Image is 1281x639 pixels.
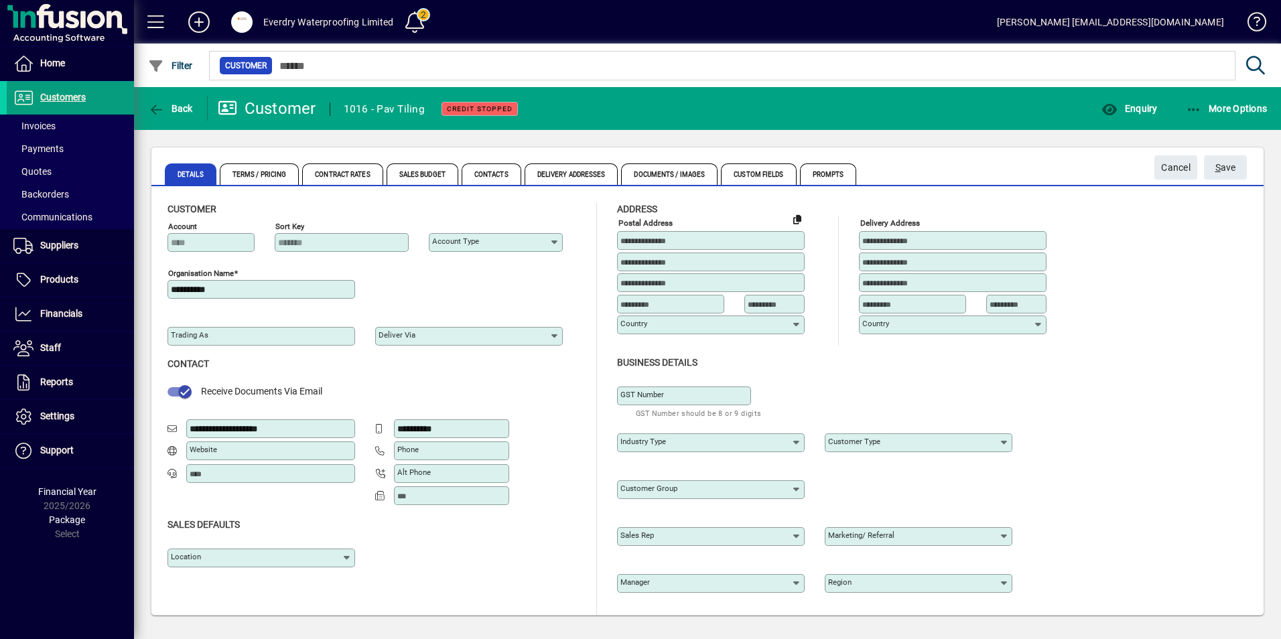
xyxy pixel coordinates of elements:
button: Filter [145,54,196,78]
mat-label: Account Type [432,236,479,246]
button: Cancel [1154,155,1197,180]
span: Customer [167,204,216,214]
mat-label: Location [171,552,201,561]
span: Address [617,204,657,214]
span: Support [40,445,74,455]
a: Reports [7,366,134,399]
mat-label: Deliver via [379,330,415,340]
mat-label: Customer group [620,484,677,493]
span: Settings [40,411,74,421]
a: Quotes [7,160,134,183]
mat-label: Trading as [171,330,208,340]
button: Add [178,10,220,34]
span: Payments [13,143,64,154]
span: Prompts [800,163,857,185]
span: Contacts [462,163,521,185]
mat-label: Marketing/ Referral [828,530,894,540]
mat-label: GST Number [620,390,664,399]
div: Everdry Waterproofing Limited [263,11,393,33]
span: Financials [40,308,82,319]
a: Financials [7,297,134,331]
a: Suppliers [7,229,134,263]
span: Documents / Images [621,163,718,185]
span: Staff [40,342,61,353]
mat-label: Organisation name [168,269,234,278]
div: Customer [218,98,316,119]
button: Copy to Delivery address [787,208,808,230]
span: Financial Year [38,486,96,497]
span: Home [40,58,65,68]
mat-label: Phone [397,445,419,454]
span: Contract Rates [302,163,383,185]
span: Sales Budget [387,163,458,185]
span: Custom Fields [721,163,796,185]
span: Customer [225,59,267,72]
mat-label: Customer type [828,437,880,446]
span: Contact [167,358,209,369]
mat-label: Sort key [275,222,304,231]
span: Back [148,103,193,114]
a: Settings [7,400,134,433]
mat-label: Alt Phone [397,468,431,477]
mat-label: Manager [620,577,650,587]
a: Backorders [7,183,134,206]
app-page-header-button: Back [134,96,208,121]
span: Filter [148,60,193,71]
span: Sales defaults [167,519,240,530]
mat-hint: GST Number should be 8 or 9 digits [636,405,762,421]
mat-label: Country [620,319,647,328]
a: Payments [7,137,134,160]
span: Cancel [1161,157,1191,179]
button: Back [145,96,196,121]
mat-label: Website [190,445,217,454]
span: Reports [40,376,73,387]
span: Suppliers [40,240,78,251]
span: Terms / Pricing [220,163,299,185]
span: Communications [13,212,92,222]
mat-label: Industry type [620,437,666,446]
span: Enquiry [1101,103,1157,114]
a: Knowledge Base [1237,3,1264,46]
div: [PERSON_NAME] [EMAIL_ADDRESS][DOMAIN_NAME] [997,11,1224,33]
mat-label: Country [862,319,889,328]
a: Communications [7,206,134,228]
span: Receive Documents Via Email [201,386,322,397]
mat-label: Region [828,577,852,587]
mat-label: Sales rep [620,530,654,540]
button: Enquiry [1098,96,1160,121]
span: ave [1215,157,1236,179]
span: Business details [617,357,697,368]
a: Invoices [7,115,134,137]
a: Products [7,263,134,297]
button: Profile [220,10,263,34]
span: Details [165,163,216,185]
span: More Options [1186,103,1268,114]
div: 1016 - Pav Tiling [344,98,425,120]
span: Invoices [13,121,56,131]
button: More Options [1183,96,1271,121]
span: Backorders [13,189,69,200]
a: Home [7,47,134,80]
span: Quotes [13,166,52,177]
mat-label: Account [168,222,197,231]
button: Save [1204,155,1247,180]
span: Products [40,274,78,285]
span: Credit Stopped [447,104,513,113]
span: S [1215,162,1221,173]
a: Staff [7,332,134,365]
span: Delivery Addresses [525,163,618,185]
a: Support [7,434,134,468]
span: Package [49,514,85,525]
span: Customers [40,92,86,102]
